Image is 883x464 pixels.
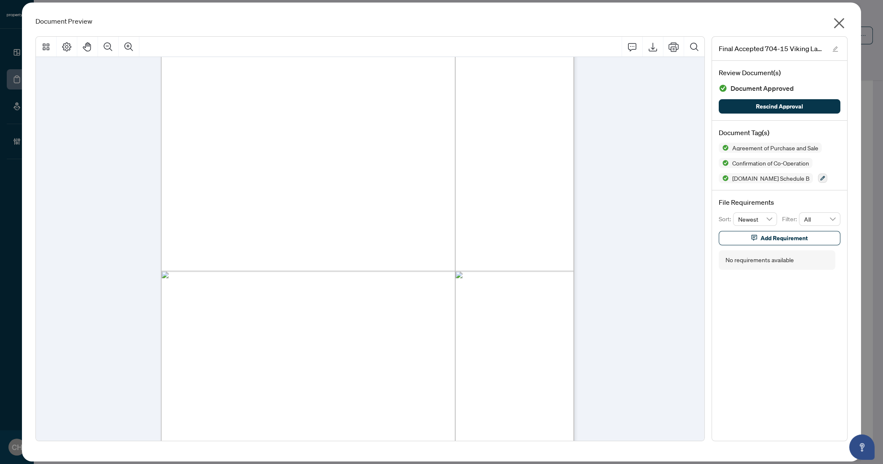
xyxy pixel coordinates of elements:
span: Newest [738,213,772,225]
img: Status Icon [719,173,729,183]
span: close [832,16,846,30]
h4: Document Tag(s) [719,128,840,138]
button: Open asap [849,434,875,460]
span: All [804,213,835,225]
p: Filter: [782,214,799,224]
span: Rescind Approval [756,100,803,113]
p: Sort: [719,214,734,224]
img: Status Icon [719,143,729,153]
span: Final Accepted 704-15 Viking Lane.pdf [719,43,824,54]
span: Agreement of Purchase and Sale [729,145,822,151]
span: Document Approved [731,83,794,94]
h4: Review Document(s) [719,68,840,78]
span: edit [832,46,838,52]
span: [DOMAIN_NAME] Schedule B [729,175,813,181]
h4: File Requirements [719,197,840,207]
button: Add Requirement [719,231,840,245]
span: Add Requirement [761,231,808,245]
img: Status Icon [719,158,729,168]
img: Document Status [719,84,727,92]
button: Rescind Approval [719,99,840,114]
span: Confirmation of Co-Operation [729,160,812,166]
div: No requirements available [725,255,794,265]
div: Document Preview [35,16,847,26]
